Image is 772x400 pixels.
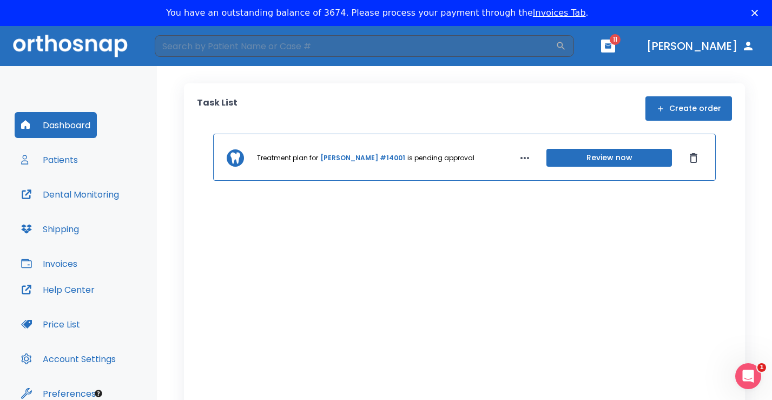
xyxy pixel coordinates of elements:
span: 11 [610,34,621,45]
button: Dismiss [685,149,702,167]
p: is pending approval [407,153,474,163]
button: Patients [15,147,84,173]
button: Invoices [15,251,84,277]
a: [PERSON_NAME] #14001 [320,153,405,163]
img: Orthosnap [13,35,128,57]
input: Search by Patient Name or Case # [155,35,556,57]
div: You have an outstanding balance of 3674. Please process your payment through the . [166,8,588,18]
iframe: Intercom live chat [735,363,761,389]
p: Treatment plan for [257,153,318,163]
button: Dental Monitoring [15,181,126,207]
a: Invoices Tab [533,8,586,18]
button: Shipping [15,216,85,242]
span: 1 [757,363,766,372]
div: Tooltip anchor [94,389,103,398]
button: Dashboard [15,112,97,138]
button: Help Center [15,277,101,303]
button: Review now [546,149,672,167]
button: Account Settings [15,346,122,372]
p: Task List [197,96,237,121]
button: Price List [15,311,87,337]
button: Create order [645,96,732,121]
div: Close [751,10,762,16]
button: [PERSON_NAME] [642,36,759,56]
